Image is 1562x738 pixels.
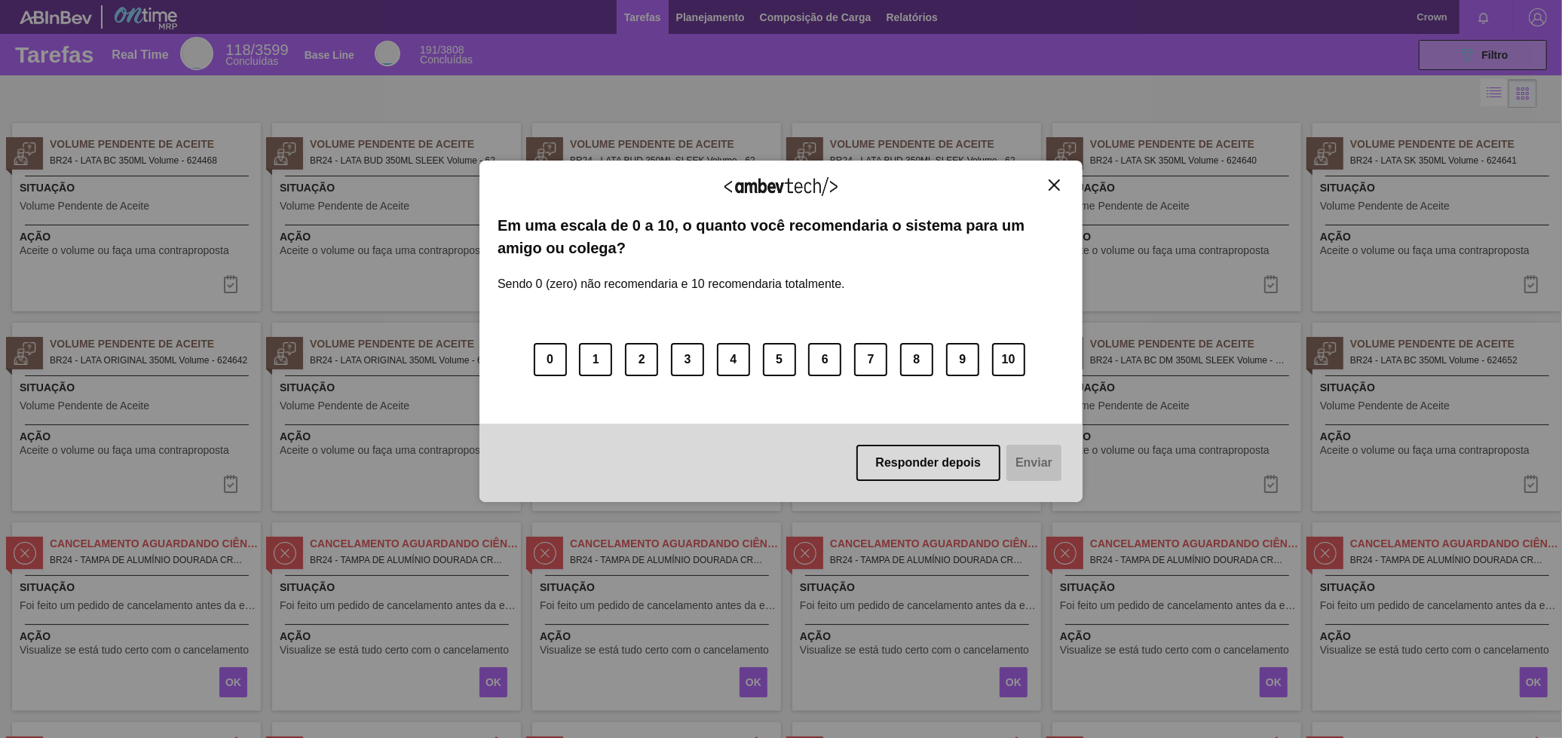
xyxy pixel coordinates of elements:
button: 0 [534,343,567,376]
button: 5 [763,343,796,376]
button: 6 [808,343,841,376]
button: Responder depois [856,445,1001,481]
img: Logo Ambevtech [724,177,838,196]
button: 4 [717,343,750,376]
button: Close [1044,179,1064,191]
button: 8 [900,343,933,376]
img: Close [1049,179,1060,191]
button: 1 [579,343,612,376]
button: 2 [625,343,658,376]
label: Sendo 0 (zero) não recomendaria e 10 recomendaria totalmente. [498,259,845,291]
button: 9 [946,343,979,376]
button: 3 [671,343,704,376]
button: 7 [854,343,887,376]
button: 10 [992,343,1025,376]
label: Em uma escala de 0 a 10, o quanto você recomendaria o sistema para um amigo ou colega? [498,214,1064,260]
